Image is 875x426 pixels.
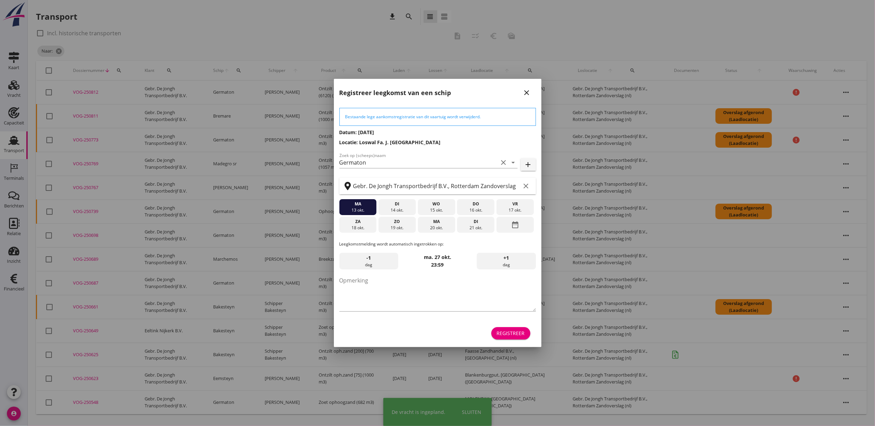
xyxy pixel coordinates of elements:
input: Zoek op (scheeps)naam [339,157,498,168]
div: 17 okt. [498,207,532,213]
div: ma [419,219,453,225]
div: ma [341,201,375,207]
strong: ma. 27 okt. [424,254,451,260]
input: Zoek op terminal of plaats [353,180,521,192]
div: 19 okt. [380,225,414,231]
textarea: Opmerking [339,275,536,311]
i: clear [500,158,508,167]
h3: Datum: [DATE] [339,129,536,136]
div: di [380,201,414,207]
button: Registreer [491,327,530,340]
h2: Registreer leegkomst van een schip [339,88,451,98]
div: Registreer [497,330,525,337]
div: Bestaande lege aankomstregistratie van dit vaartuig wordt verwijderd. [345,114,530,120]
div: do [459,201,493,207]
strong: 23:59 [431,261,444,268]
i: date_range [511,219,519,231]
div: dag [339,253,398,269]
span: +1 [503,254,509,262]
div: 18 okt. [341,225,375,231]
div: 20 okt. [419,225,453,231]
div: 16 okt. [459,207,493,213]
span: -1 [366,254,371,262]
div: 15 okt. [419,207,453,213]
i: clear [522,182,530,190]
p: Leegkomstmelding wordt automatisch ingetrokken op: [339,241,536,247]
div: za [341,219,375,225]
div: zo [380,219,414,225]
div: 14 okt. [380,207,414,213]
h3: Locatie: Loswal Fa. J. [GEOGRAPHIC_DATA] [339,139,536,146]
div: 13 okt. [341,207,375,213]
div: dag [477,253,536,269]
div: wo [419,201,453,207]
div: 21 okt. [459,225,493,231]
i: add [524,160,532,169]
i: arrow_drop_down [509,158,518,167]
div: di [459,219,493,225]
div: vr [498,201,532,207]
i: close [523,89,531,97]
